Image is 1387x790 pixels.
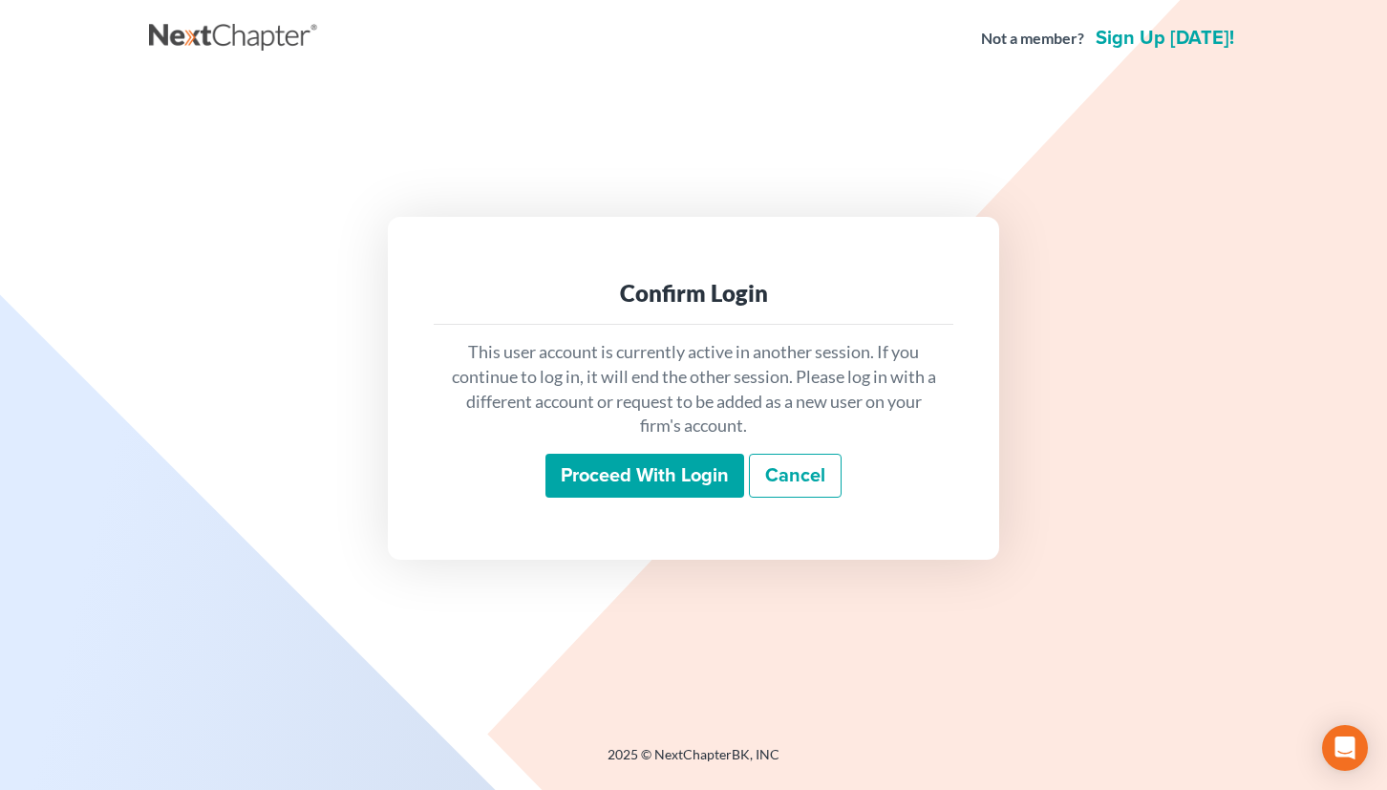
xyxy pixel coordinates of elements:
[749,454,842,498] a: Cancel
[449,278,938,309] div: Confirm Login
[149,745,1238,779] div: 2025 © NextChapterBK, INC
[981,28,1084,50] strong: Not a member?
[449,340,938,438] p: This user account is currently active in another session. If you continue to log in, it will end ...
[545,454,744,498] input: Proceed with login
[1322,725,1368,771] div: Open Intercom Messenger
[1092,29,1238,48] a: Sign up [DATE]!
